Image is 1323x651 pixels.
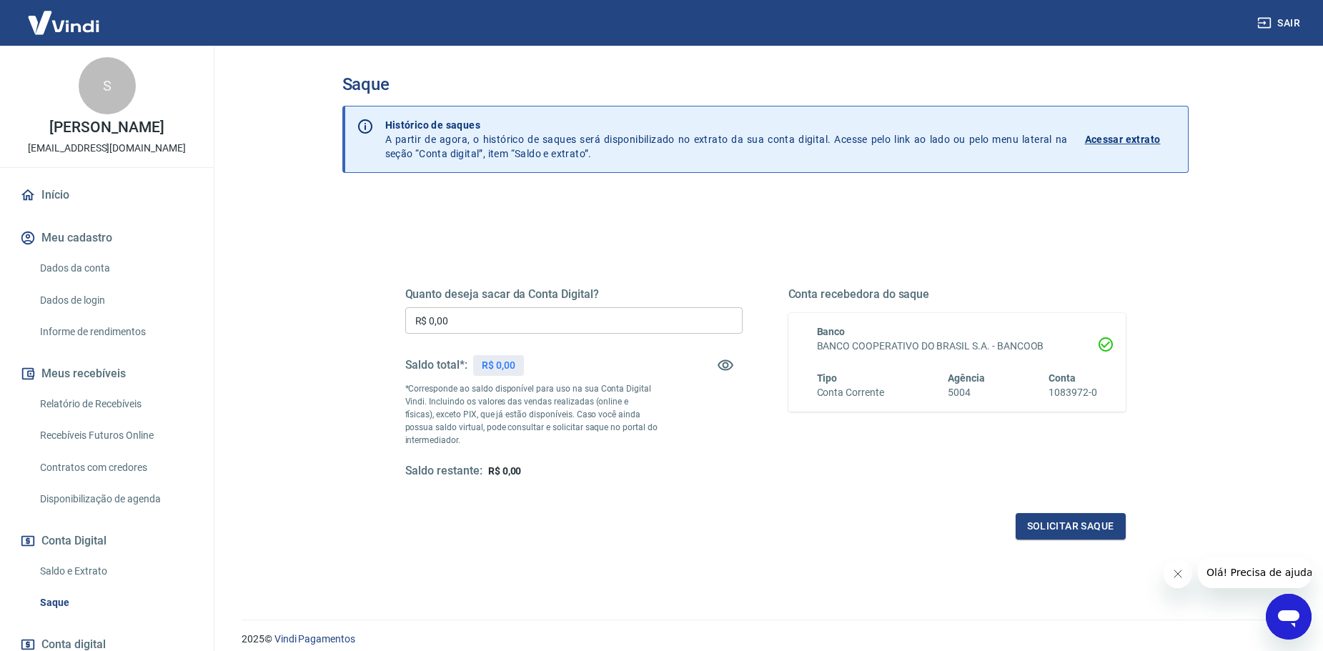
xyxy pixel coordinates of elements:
[1266,594,1312,640] iframe: Botão para abrir a janela de mensagens
[405,464,482,479] h5: Saldo restante:
[488,465,522,477] span: R$ 0,00
[1016,513,1126,540] button: Solicitar saque
[342,74,1189,94] h3: Saque
[34,484,197,514] a: Disponibilização de agenda
[17,1,110,44] img: Vindi
[817,326,846,337] span: Banco
[817,385,884,400] h6: Conta Corrente
[17,525,197,557] button: Conta Digital
[817,372,838,384] span: Tipo
[1049,385,1097,400] h6: 1083972-0
[34,286,197,315] a: Dados de login
[17,179,197,211] a: Início
[1254,10,1306,36] button: Sair
[405,382,658,447] p: *Corresponde ao saldo disponível para uso na sua Conta Digital Vindi. Incluindo os valores das ve...
[1198,557,1312,588] iframe: Mensagem da empresa
[34,557,197,586] a: Saldo e Extrato
[9,10,120,21] span: Olá! Precisa de ajuda?
[242,632,1289,647] p: 2025 ©
[34,389,197,419] a: Relatório de Recebíveis
[28,141,186,156] p: [EMAIL_ADDRESS][DOMAIN_NAME]
[1085,132,1161,146] p: Acessar extrato
[1049,372,1076,384] span: Conta
[34,421,197,450] a: Recebíveis Futuros Online
[788,287,1126,302] h5: Conta recebedora do saque
[17,358,197,389] button: Meus recebíveis
[948,372,985,384] span: Agência
[948,385,985,400] h6: 5004
[34,254,197,283] a: Dados da conta
[34,317,197,347] a: Informe de rendimentos
[405,358,467,372] h5: Saldo total*:
[817,339,1097,354] h6: BANCO COOPERATIVO DO BRASIL S.A. - BANCOOB
[79,57,136,114] div: S
[274,633,355,645] a: Vindi Pagamentos
[1085,118,1176,161] a: Acessar extrato
[1164,560,1192,588] iframe: Fechar mensagem
[17,222,197,254] button: Meu cadastro
[49,120,164,135] p: [PERSON_NAME]
[34,588,197,617] a: Saque
[482,358,515,373] p: R$ 0,00
[405,287,743,302] h5: Quanto deseja sacar da Conta Digital?
[385,118,1068,132] p: Histórico de saques
[34,453,197,482] a: Contratos com credores
[385,118,1068,161] p: A partir de agora, o histórico de saques será disponibilizado no extrato da sua conta digital. Ac...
